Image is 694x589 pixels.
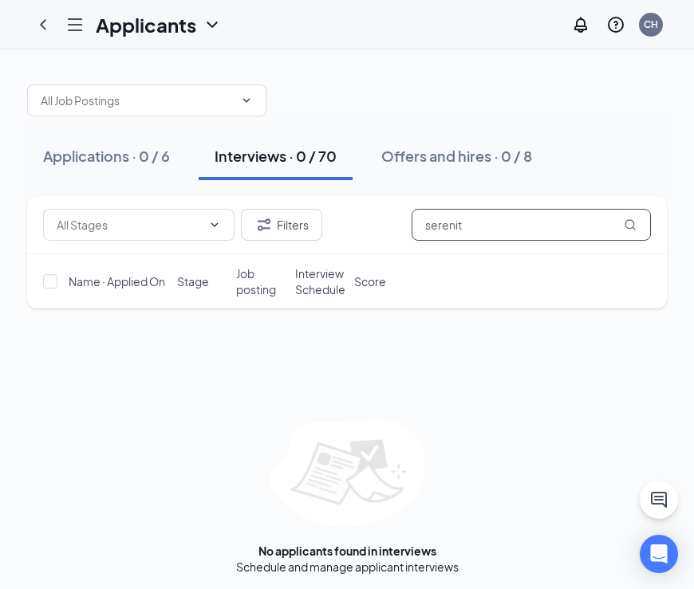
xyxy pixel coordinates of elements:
[208,218,221,231] svg: ChevronDown
[65,15,85,34] svg: Hamburger
[649,490,668,509] svg: ChatActive
[624,218,637,231] svg: MagnifyingGlass
[571,15,590,34] svg: Notifications
[240,94,253,107] svg: ChevronDown
[57,216,202,234] input: All Stages
[412,209,651,241] input: Search in interviews
[215,146,337,166] div: Interviews · 0 / 70
[96,11,196,38] h1: Applicants
[606,15,625,34] svg: QuestionInfo
[41,92,234,109] input: All Job Postings
[69,273,165,289] span: Name · Applied On
[295,265,345,297] span: Interview Schedule
[354,273,386,289] span: Score
[177,273,209,289] span: Stage
[258,543,436,559] div: No applicants found in interviews
[270,420,425,527] img: empty-state
[236,265,286,297] span: Job posting
[34,15,53,34] svg: ChevronLeft
[254,215,274,234] svg: Filter
[241,209,322,241] button: Filter Filters
[203,15,222,34] svg: ChevronDown
[236,559,459,575] div: Schedule and manage applicant interviews
[640,481,678,519] button: ChatActive
[644,18,658,31] div: CH
[640,535,678,573] div: Open Intercom Messenger
[43,146,170,166] div: Applications · 0 / 6
[381,146,532,166] div: Offers and hires · 0 / 8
